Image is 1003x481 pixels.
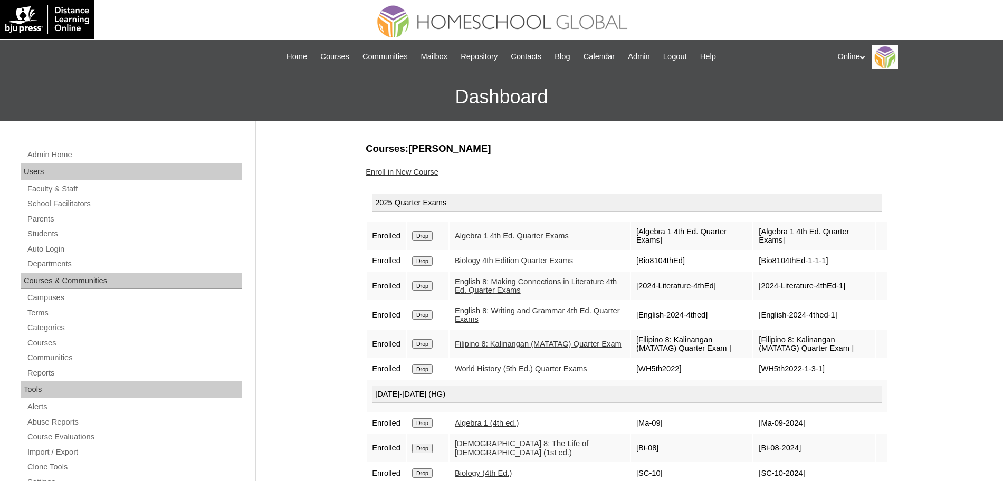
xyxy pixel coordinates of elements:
[753,434,875,462] td: [Bi-08-2024]
[372,194,882,212] div: 2025 Quarter Exams
[367,434,406,462] td: Enrolled
[753,301,875,329] td: [English-2024-4thed-1]
[631,359,752,379] td: [WH5th2022]
[26,460,242,474] a: Clone Tools
[838,45,993,69] div: Online
[455,232,569,240] a: Algebra 1 4th Ed. Quarter Exams
[753,330,875,358] td: [Filipino 8: Kalinangan (MATATAG) Quarter Exam ]
[412,310,433,320] input: Drop
[26,227,242,240] a: Students
[700,51,716,63] span: Help
[26,197,242,210] a: School Facilitators
[628,51,650,63] span: Admin
[281,51,312,63] a: Home
[455,277,617,295] a: English 8: Making Connections in Literature 4th Ed. Quarter Exams
[631,301,752,329] td: [English-2024-4thed]
[362,51,408,63] span: Communities
[357,51,413,63] a: Communities
[872,45,898,69] img: Online Academy
[412,468,433,478] input: Drop
[26,257,242,271] a: Departments
[412,418,433,428] input: Drop
[663,51,687,63] span: Logout
[26,351,242,364] a: Communities
[412,281,433,291] input: Drop
[455,51,503,63] a: Repository
[21,273,242,290] div: Courses & Communities
[320,51,349,63] span: Courses
[753,413,875,433] td: [Ma-09-2024]
[26,148,242,161] a: Admin Home
[26,182,242,196] a: Faculty & Staff
[26,400,242,413] a: Alerts
[366,142,888,156] h3: Courses:[PERSON_NAME]
[753,272,875,300] td: [2024-Literature-4thEd-1]
[631,330,752,358] td: [Filipino 8: Kalinangan (MATATAG) Quarter Exam ]
[455,469,512,477] a: Biology (4th Ed.)
[5,73,998,121] h3: Dashboard
[26,336,242,350] a: Courses
[455,419,519,427] a: Algebra 1 (4th ed.)
[578,51,620,63] a: Calendar
[555,51,570,63] span: Blog
[631,272,752,300] td: [2024-Literature-4thEd]
[286,51,307,63] span: Home
[26,243,242,256] a: Auto Login
[658,51,692,63] a: Logout
[367,222,406,250] td: Enrolled
[26,321,242,334] a: Categories
[412,231,433,240] input: Drop
[753,251,875,271] td: [Bio8104thEd-1-1-1]
[366,168,438,176] a: Enroll in New Course
[455,306,620,324] a: English 8: Writing and Grammar 4th Ed. Quarter Exams
[623,51,655,63] a: Admin
[412,444,433,453] input: Drop
[753,359,875,379] td: [WH5th2022-1-3-1]
[26,213,242,226] a: Parents
[26,430,242,444] a: Course Evaluations
[753,222,875,250] td: [Algebra 1 4th Ed. Quarter Exams]
[26,416,242,429] a: Abuse Reports
[26,367,242,380] a: Reports
[631,251,752,271] td: [Bio8104thEd]
[367,251,406,271] td: Enrolled
[315,51,355,63] a: Courses
[695,51,721,63] a: Help
[26,446,242,459] a: Import / Export
[412,339,433,349] input: Drop
[412,256,433,266] input: Drop
[26,291,242,304] a: Campuses
[26,306,242,320] a: Terms
[367,301,406,329] td: Enrolled
[372,386,882,403] div: [DATE]-[DATE] (HG)
[367,413,406,433] td: Enrolled
[21,381,242,398] div: Tools
[412,364,433,374] input: Drop
[511,51,541,63] span: Contacts
[461,51,498,63] span: Repository
[367,330,406,358] td: Enrolled
[455,340,622,348] a: Filipino 8: Kalinangan (MATATAG) Quarter Exam
[416,51,453,63] a: Mailbox
[421,51,448,63] span: Mailbox
[631,413,752,433] td: [Ma-09]
[505,51,547,63] a: Contacts
[455,439,588,457] a: [DEMOGRAPHIC_DATA] 8: The Life of [DEMOGRAPHIC_DATA] (1st ed.)
[584,51,615,63] span: Calendar
[549,51,575,63] a: Blog
[631,434,752,462] td: [Bi-08]
[631,222,752,250] td: [Algebra 1 4th Ed. Quarter Exams]
[367,359,406,379] td: Enrolled
[455,256,573,265] a: Biology 4th Edition Quarter Exams
[367,272,406,300] td: Enrolled
[21,163,242,180] div: Users
[5,5,89,34] img: logo-white.png
[455,364,587,373] a: World History (5th Ed.) Quarter Exams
